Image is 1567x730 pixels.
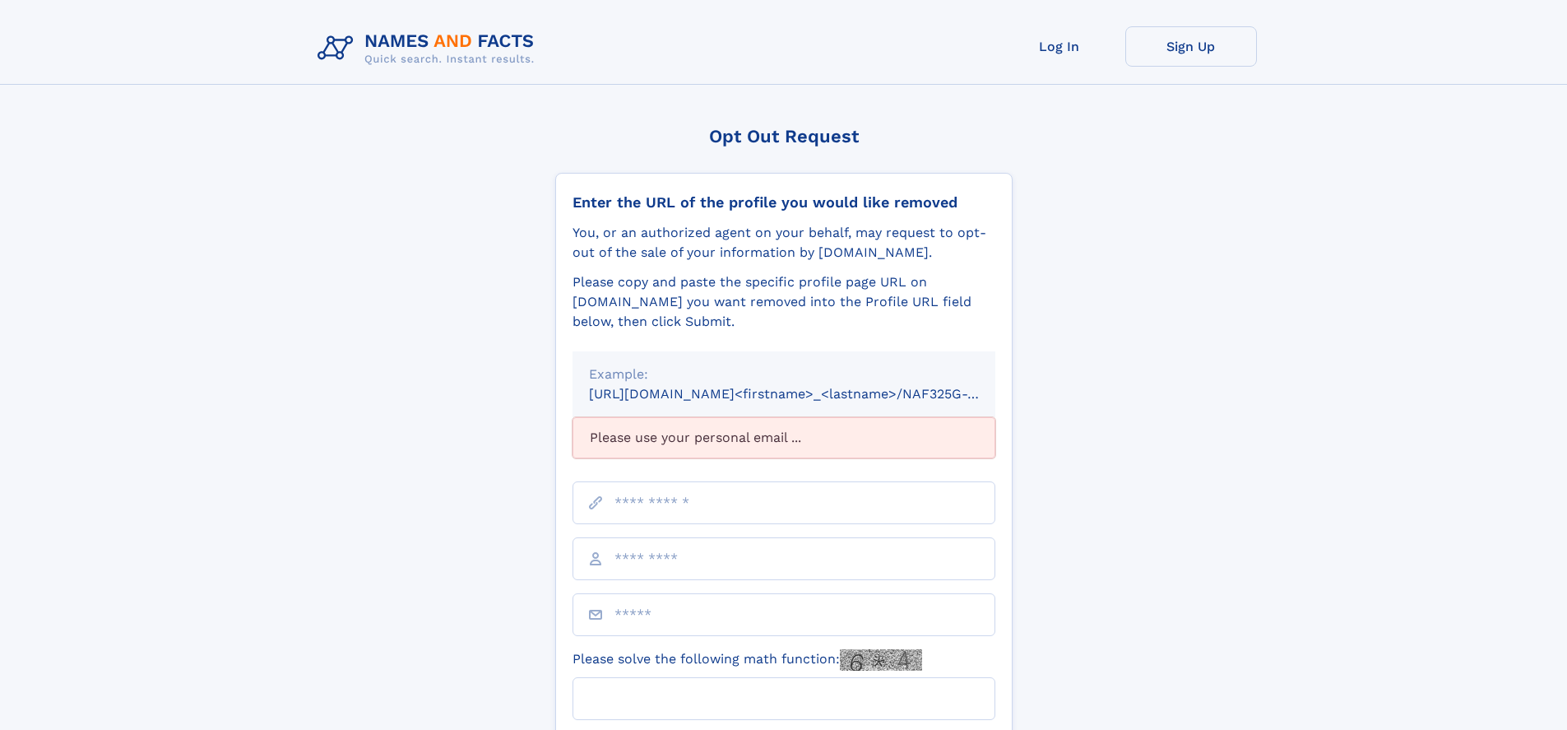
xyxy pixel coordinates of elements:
div: Example: [589,365,979,384]
div: Enter the URL of the profile you would like removed [573,193,995,212]
div: You, or an authorized agent on your behalf, may request to opt-out of the sale of your informatio... [573,223,995,263]
a: Log In [994,26,1125,67]
img: Logo Names and Facts [311,26,548,71]
div: Please copy and paste the specific profile page URL on [DOMAIN_NAME] you want removed into the Pr... [573,272,995,332]
small: [URL][DOMAIN_NAME]<firstname>_<lastname>/NAF325G-xxxxxxxx [589,386,1027,402]
div: Please use your personal email ... [573,417,995,458]
label: Please solve the following math function: [573,649,922,671]
a: Sign Up [1125,26,1257,67]
div: Opt Out Request [555,126,1013,146]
